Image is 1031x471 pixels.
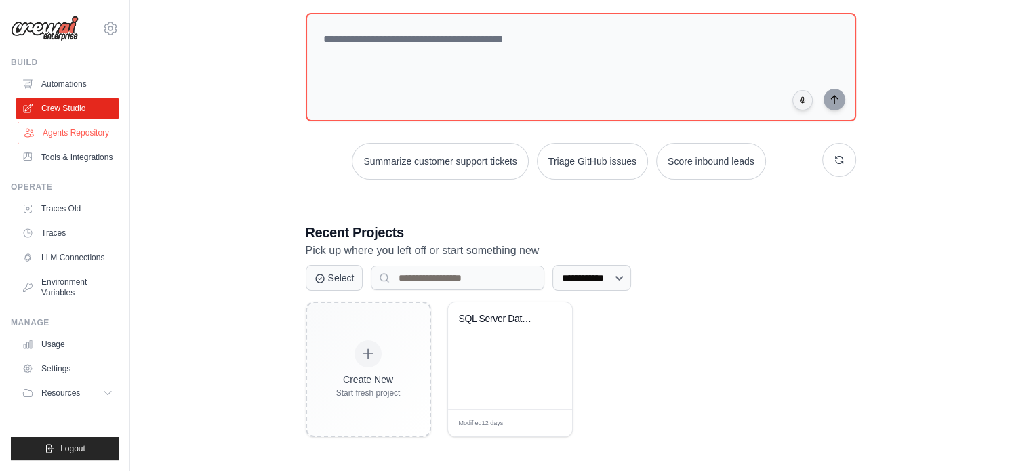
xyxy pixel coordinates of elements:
[16,73,119,95] a: Automations
[963,406,1031,471] iframe: Chat Widget
[16,358,119,380] a: Settings
[11,317,119,328] div: Manage
[306,223,856,242] h3: Recent Projects
[459,419,504,428] span: Modified 12 days
[18,122,120,144] a: Agents Repository
[16,146,119,168] a: Tools & Integrations
[16,222,119,244] a: Traces
[11,182,119,192] div: Operate
[41,388,80,398] span: Resources
[792,90,813,110] button: Click to speak your automation idea
[11,16,79,41] img: Logo
[60,443,85,454] span: Logout
[11,437,119,460] button: Logout
[352,143,528,180] button: Summarize customer support tickets
[11,57,119,68] div: Build
[16,198,119,220] a: Traces Old
[16,247,119,268] a: LLM Connections
[537,143,648,180] button: Triage GitHub issues
[306,265,363,291] button: Select
[16,271,119,304] a: Environment Variables
[459,313,541,325] div: SQL Server Database Report Automation
[16,382,119,404] button: Resources
[16,333,119,355] a: Usage
[336,388,401,398] div: Start fresh project
[540,418,551,428] span: Edit
[656,143,766,180] button: Score inbound leads
[306,242,856,260] p: Pick up where you left off or start something new
[16,98,119,119] a: Crew Studio
[822,143,856,177] button: Get new suggestions
[336,373,401,386] div: Create New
